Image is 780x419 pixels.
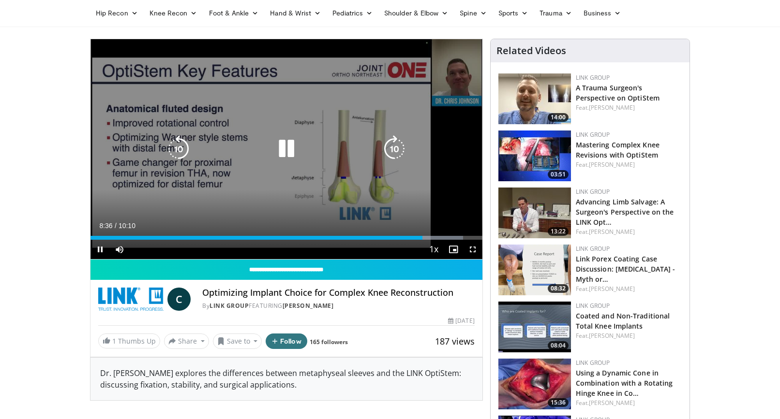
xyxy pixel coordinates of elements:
a: Trauma [534,3,578,23]
a: 08:32 [498,245,571,295]
a: Sports [493,3,534,23]
a: C [167,288,191,311]
a: A Trauma Surgeon's Perspective on OptiStem [576,83,660,102]
a: Business [578,3,627,23]
a: LINK Group [576,302,610,310]
span: 15:36 [548,398,569,407]
a: Shoulder & Elbow [378,3,454,23]
a: 15:36 [498,359,571,409]
a: LINK Group [210,302,249,310]
a: [PERSON_NAME] [589,285,635,293]
a: Mastering Complex Knee Revisions with OptiStem [576,140,660,159]
a: 165 followers [310,338,348,346]
a: Spine [454,3,492,23]
img: 55ee4ed7-d778-4593-a1f8-eedff01de705.150x105_q85_crop-smart_upscale.jpg [498,73,571,124]
a: [PERSON_NAME] [589,103,635,112]
a: Hand & Wrist [264,3,327,23]
img: 6aad9258-7b82-43bc-8b02-759eb7a628ec.150x105_q85_crop-smart_upscale.jpg [498,359,571,409]
a: 03:51 [498,130,571,181]
span: 10:10 [119,222,135,230]
div: Feat. [576,160,682,169]
a: Coated and Non-Traditional Total Knee Implants [576,311,670,331]
a: [PERSON_NAME] [589,160,635,169]
a: [PERSON_NAME] [283,302,334,310]
img: 78b4d8e4-fc70-4b72-8151-98e849fda647.150x105_q85_crop-smart_upscale.jpg [498,302,571,352]
a: Foot & Ankle [203,3,265,23]
img: 91dfc922-c2bf-4361-82c1-69cfa007639f.150x105_q85_crop-smart_upscale.jpg [498,188,571,238]
span: 14:00 [548,113,569,122]
button: Pause [90,240,110,259]
div: Feat. [576,228,682,236]
a: LINK Group [576,73,610,82]
span: 187 views [435,335,475,347]
button: Fullscreen [463,240,482,259]
a: LINK Group [576,130,610,139]
a: 08:04 [498,302,571,352]
video-js: Video Player [90,39,482,260]
span: 03:51 [548,170,569,179]
a: Knee Recon [144,3,203,23]
a: LINK Group [576,245,610,253]
button: Mute [110,240,129,259]
a: Advancing Limb Salvage: A Surgeon's Perspective on the LINK Opt… [576,197,674,227]
div: Dr. [PERSON_NAME] explores the differences between metaphyseal sleeves and the LINK OptiStem: dis... [90,358,482,400]
a: [PERSON_NAME] [589,332,635,340]
a: LINK Group [576,359,610,367]
span: 08:32 [548,284,569,293]
a: 1 Thumbs Up [98,333,160,348]
div: Feat. [576,332,682,340]
h4: Optimizing Implant Choice for Complex Knee Reconstruction [202,288,474,298]
span: 13:22 [548,227,569,236]
a: 14:00 [498,73,571,124]
button: Playback Rate [424,240,444,259]
span: / [115,222,117,230]
a: 13:22 [498,188,571,238]
a: Using a Dynamic Cone in Combination with a Rotating Hinge Knee in Co… [576,368,673,398]
a: Link Porex Coating Case Discussion: [MEDICAL_DATA] - Myth or… [576,254,675,284]
div: Feat. [576,285,682,293]
button: Follow [266,333,307,349]
img: 334fd20f-7ac8-48fb-845e-db50effc76d4.150x105_q85_crop-smart_upscale.jpg [498,130,571,181]
button: Save to [213,333,262,349]
div: Feat. [576,103,682,112]
button: Share [164,333,209,349]
div: By FEATURING [202,302,474,310]
div: [DATE] [448,317,474,325]
a: [PERSON_NAME] [589,399,635,407]
span: 8:36 [99,222,112,230]
img: LINK Group [98,288,164,311]
a: Hip Recon [90,3,144,23]
a: Pediatrics [327,3,378,23]
div: Progress Bar [90,236,482,240]
a: LINK Group [576,188,610,196]
span: 1 [112,336,116,346]
a: [PERSON_NAME] [589,228,635,236]
button: Enable picture-in-picture mode [444,240,463,259]
span: 08:04 [548,341,569,350]
h4: Related Videos [496,45,566,57]
div: Feat. [576,399,682,407]
img: b8f93100-df87-43ac-9db3-779841ab5d7c.png.150x105_q85_crop-smart_upscale.png [498,245,571,295]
